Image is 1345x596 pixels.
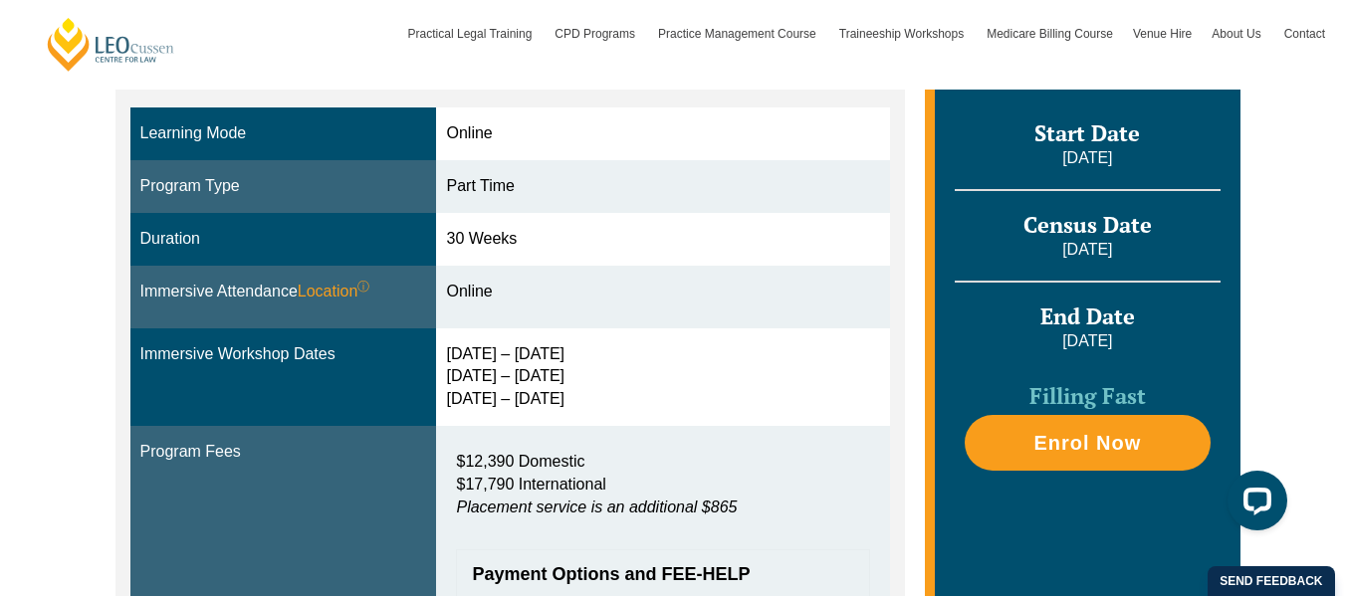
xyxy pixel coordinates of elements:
a: Practical Legal Training [398,5,546,63]
a: [PERSON_NAME] Centre for Law [45,16,177,73]
iframe: LiveChat chat widget [1212,463,1295,546]
a: About Us [1202,5,1273,63]
span: Census Date [1023,210,1152,239]
span: Payment Options and FEE-HELP [472,565,834,583]
a: Enrol Now [965,415,1210,471]
span: $12,390 Domestic [456,453,584,470]
a: CPD Programs [545,5,648,63]
div: Learning Mode [140,122,427,145]
div: Immersive Attendance [140,281,427,303]
div: Online [446,281,880,303]
div: Part Time [446,175,880,198]
div: Immersive Workshop Dates [140,343,427,366]
p: [DATE] [955,147,1220,169]
div: 30 Weeks [446,228,880,251]
div: Online [446,122,880,145]
span: Start Date [1034,118,1140,147]
p: [DATE] [955,330,1220,352]
span: Filling Fast [1029,381,1146,410]
span: Location [298,281,370,303]
sup: ⓘ [357,280,369,294]
em: Placement service is an additional $865 [456,498,737,515]
span: End Date [1040,301,1135,330]
a: Traineeship Workshops [829,5,977,63]
a: Venue Hire [1123,5,1202,63]
div: Program Type [140,175,427,198]
p: [DATE] [955,239,1220,261]
a: Practice Management Course [648,5,829,63]
a: Contact [1274,5,1335,63]
a: Medicare Billing Course [977,5,1123,63]
span: Enrol Now [1033,433,1141,453]
div: Program Fees [140,441,427,464]
div: Duration [140,228,427,251]
div: [DATE] – [DATE] [DATE] – [DATE] [DATE] – [DATE] [446,343,880,412]
span: $17,790 International [456,476,605,493]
